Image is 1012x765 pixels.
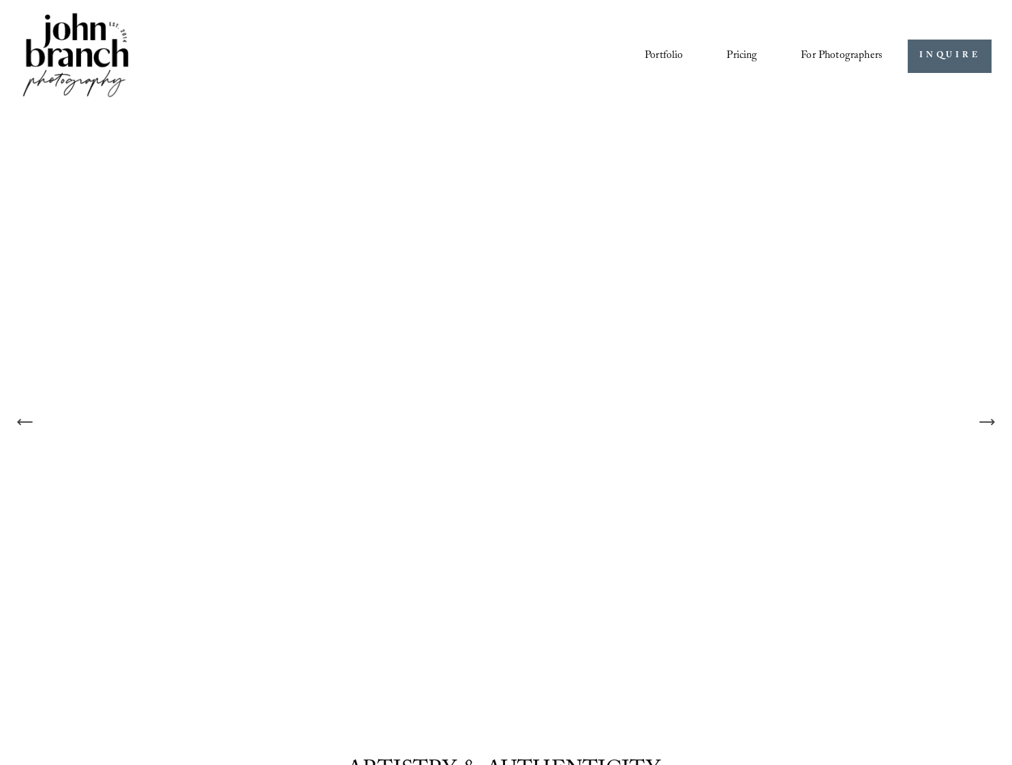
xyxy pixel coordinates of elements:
a: INQUIRE [908,40,992,73]
a: Portfolio [645,44,683,67]
a: folder dropdown [801,44,883,67]
a: Pricing [726,44,757,67]
span: For Photographers [801,46,883,67]
img: John Branch IV Photography [20,10,131,102]
button: Next Slide [972,407,1002,437]
button: Previous Slide [10,407,40,437]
